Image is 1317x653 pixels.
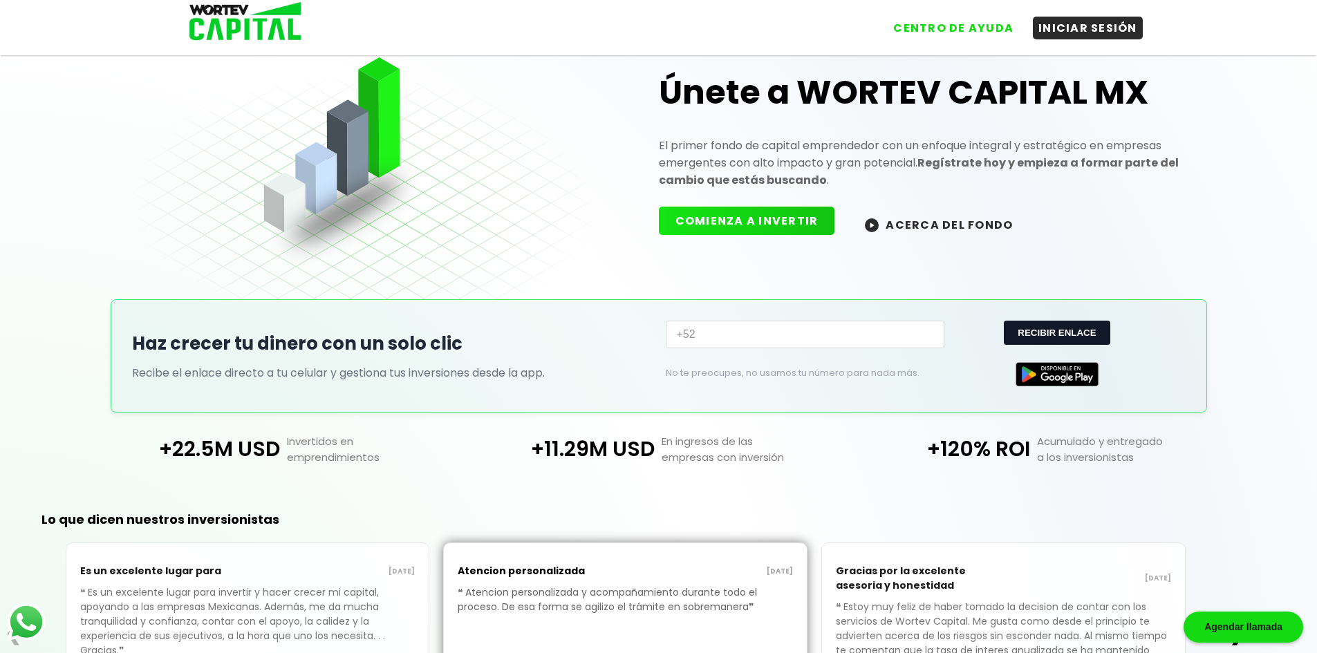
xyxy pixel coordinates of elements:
p: No te preocupes, no usamos tu número para nada más. [666,367,922,379]
p: +120% ROI [846,433,1030,465]
span: ❝ [80,585,88,599]
p: Recibe el enlace directo a tu celular y gestiona tus inversiones desde la app. [132,364,652,381]
p: Acumulado y entregado a los inversionistas [1030,433,1221,465]
button: INICIAR SESIÓN [1033,17,1143,39]
img: wortev-capital-acerca-del-fondo [865,218,879,232]
p: Atencion personalizada [458,557,625,585]
span: ❞ [749,600,756,614]
h1: Únete a WORTEV CAPITAL MX [659,70,1186,115]
a: CENTRO DE AYUDA [874,6,1019,39]
button: COMIENZA A INVERTIR [659,207,835,235]
p: Invertidos en emprendimientos [280,433,471,465]
a: COMIENZA A INVERTIR [659,216,849,231]
h2: Haz crecer tu dinero con un solo clic [132,330,652,357]
button: ACERCA DEL FONDO [848,209,1029,239]
p: +22.5M USD [95,433,279,465]
p: En ingresos de las empresas con inversión [655,433,846,465]
p: [DATE] [626,566,793,577]
img: logos_whatsapp-icon.242b2217.svg [7,603,46,641]
span: ❝ [836,600,843,614]
div: Agendar llamada [1184,612,1303,643]
a: INICIAR SESIÓN [1019,6,1143,39]
button: RECIBIR ENLACE [1004,321,1110,345]
strong: Regístrate hoy y empieza a formar parte del cambio que estás buscando [659,155,1179,188]
p: [DATE] [1004,573,1171,584]
p: +11.29M USD [471,433,655,465]
p: El primer fondo de capital emprendedor con un enfoque integral y estratégico en empresas emergent... [659,137,1186,189]
p: [DATE] [247,566,415,577]
p: Atencion personalizada y acompañamiento durante todo el proceso. De esa forma se agilizo el trámi... [458,585,793,635]
img: Google Play [1016,362,1099,386]
button: CENTRO DE AYUDA [888,17,1019,39]
p: Gracias por la excelente asesoria y honestidad [836,557,1003,600]
p: Es un excelente lugar para [80,557,247,585]
span: ❝ [458,585,465,599]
